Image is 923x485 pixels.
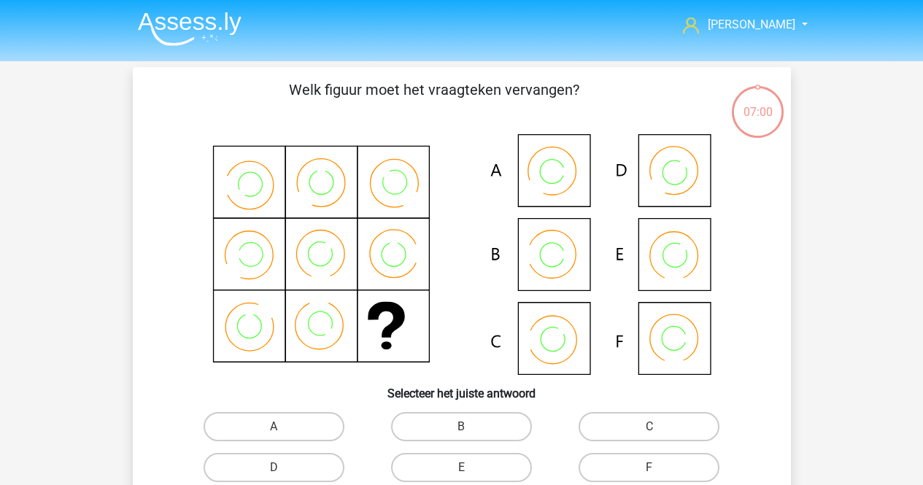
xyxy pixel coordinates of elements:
[391,453,532,482] label: E
[391,412,532,441] label: B
[677,16,797,34] a: [PERSON_NAME]
[138,12,242,46] img: Assessly
[708,18,795,31] span: [PERSON_NAME]
[579,412,719,441] label: C
[730,85,785,121] div: 07:00
[156,375,768,400] h6: Selecteer het juiste antwoord
[204,412,344,441] label: A
[579,453,719,482] label: F
[156,79,713,123] p: Welk figuur moet het vraagteken vervangen?
[204,453,344,482] label: D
